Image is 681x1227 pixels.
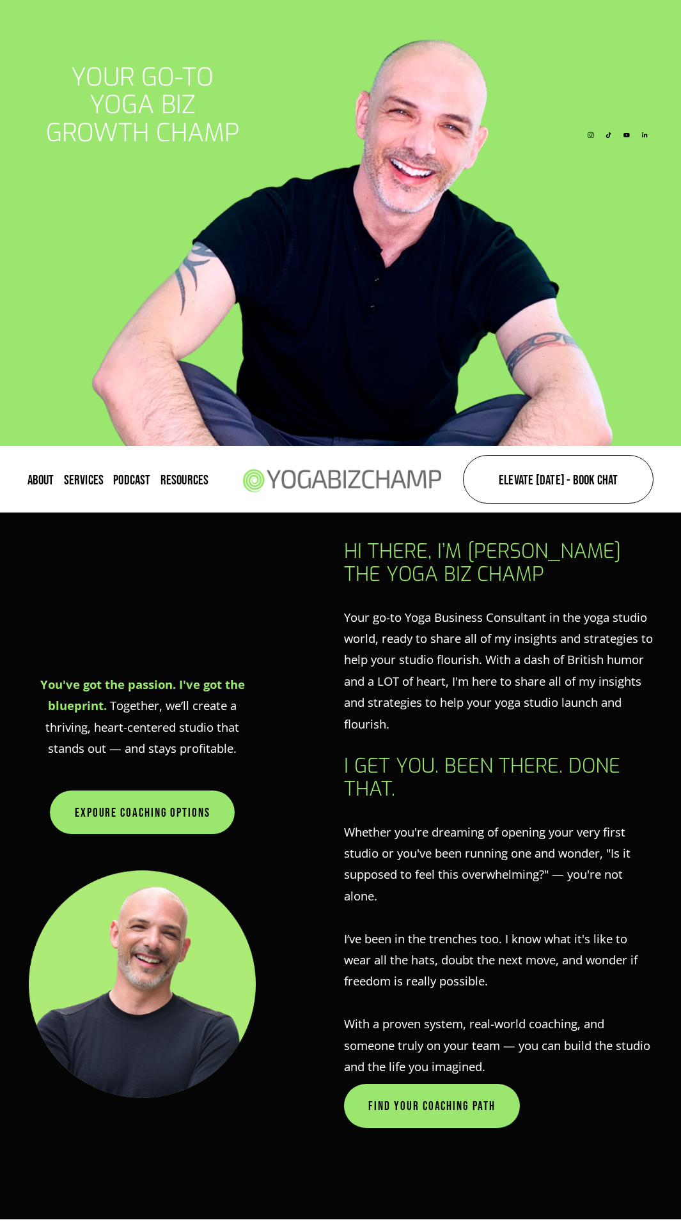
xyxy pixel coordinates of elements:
h3: hi there, i’m [PERSON_NAME] the yoga biz champ [344,540,654,586]
p: Your go-to Yoga Business Consultant in the yoga studio world, ready to share all of my insights a... [344,606,654,734]
a: TikTok [606,125,612,146]
a: folder dropdown [160,472,209,488]
a: YouTube [623,125,630,146]
a: EXPOURE COACHING OPTIONS [50,791,235,834]
a: About [27,472,54,488]
a: Services [64,472,104,488]
h3: i get you. Been there. Done that. [344,755,654,801]
a: Instagram [588,125,594,146]
a: Elevate [DATE] - Book Chat [463,455,654,504]
strong: You've got the passion. I've got the blueprint. [40,676,248,713]
a: LinkedIn [641,125,648,146]
img: Yoga Biz Champ [235,453,448,506]
span: your go-to yoga biz Growth champ [46,61,239,150]
p: Whether you're dreaming of opening your very first studio or you've been running one and wonder, ... [344,821,654,1077]
p: Together, we’ll create a thriving, heart-centered studio that stands out — and stays profitable. [27,674,258,759]
span: Resources [160,473,209,486]
a: FIND YOUR COACHING PATH [344,1084,520,1127]
a: Podcast [113,472,150,488]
